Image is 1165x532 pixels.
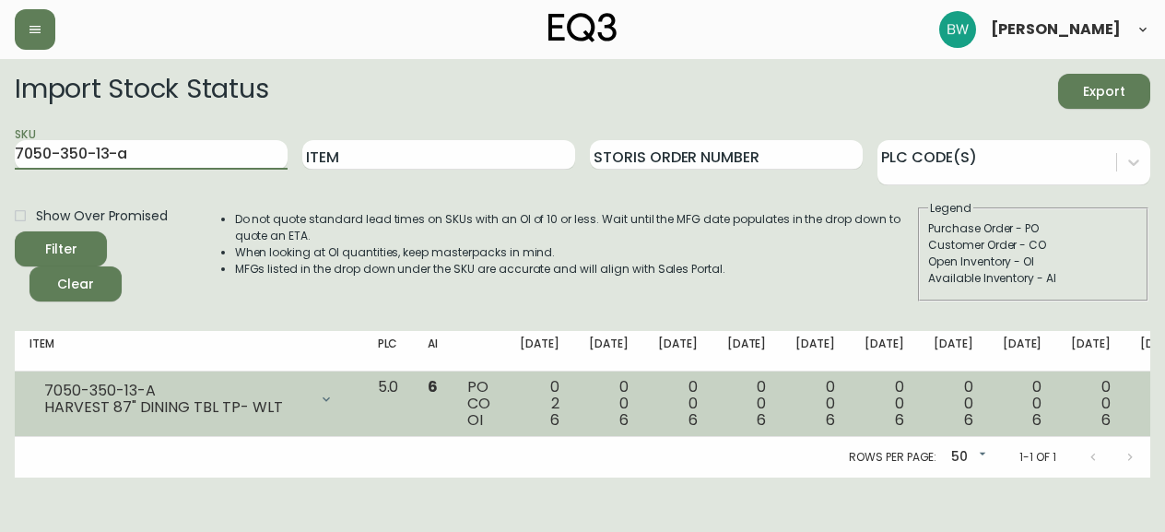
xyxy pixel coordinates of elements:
[643,331,712,372] th: [DATE]
[1019,449,1056,466] p: 1-1 of 1
[363,331,414,372] th: PLC
[928,270,1138,287] div: Available Inventory - AI
[428,376,438,397] span: 6
[44,383,308,399] div: 7050-350-13-A
[928,237,1138,254] div: Customer Order - CO
[688,409,698,431] span: 6
[964,409,973,431] span: 6
[781,331,850,372] th: [DATE]
[1058,74,1150,109] button: Export
[988,331,1057,372] th: [DATE]
[795,379,835,429] div: 0 0
[1032,409,1041,431] span: 6
[849,449,936,466] p: Rows per page:
[235,244,916,261] li: When looking at OI quantities, keep masterpacks in mind.
[363,372,414,437] td: 5.0
[548,13,617,42] img: logo
[712,331,782,372] th: [DATE]
[15,74,268,109] h2: Import Stock Status
[658,379,698,429] div: 0 0
[939,11,976,48] img: 7b75157fabbcd422b2f830af70e21378
[826,409,835,431] span: 6
[928,254,1138,270] div: Open Inventory - OI
[15,331,363,372] th: Item
[934,379,973,429] div: 0 0
[520,379,559,429] div: 0 2
[757,409,766,431] span: 6
[574,331,643,372] th: [DATE]
[29,266,122,301] button: Clear
[467,409,483,431] span: OI
[235,261,916,278] li: MFGs listed in the drop down under the SKU are accurate and will align with Sales Portal.
[1071,379,1111,429] div: 0 0
[991,22,1121,37] span: [PERSON_NAME]
[44,273,107,296] span: Clear
[928,220,1138,237] div: Purchase Order - PO
[505,331,574,372] th: [DATE]
[1003,379,1042,429] div: 0 0
[850,331,919,372] th: [DATE]
[919,331,988,372] th: [DATE]
[619,409,629,431] span: 6
[44,399,308,416] div: HARVEST 87" DINING TBL TP- WLT
[15,231,107,266] button: Filter
[589,379,629,429] div: 0 0
[865,379,904,429] div: 0 0
[928,200,973,217] legend: Legend
[36,207,168,226] span: Show Over Promised
[944,443,990,473] div: 50
[413,331,453,372] th: AI
[727,379,767,429] div: 0 0
[550,409,559,431] span: 6
[1101,409,1111,431] span: 6
[29,379,348,420] div: 7050-350-13-AHARVEST 87" DINING TBL TP- WLT
[895,409,904,431] span: 6
[467,379,490,429] div: PO CO
[1056,331,1125,372] th: [DATE]
[1073,80,1136,103] span: Export
[235,211,916,244] li: Do not quote standard lead times on SKUs with an OI of 10 or less. Wait until the MFG date popula...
